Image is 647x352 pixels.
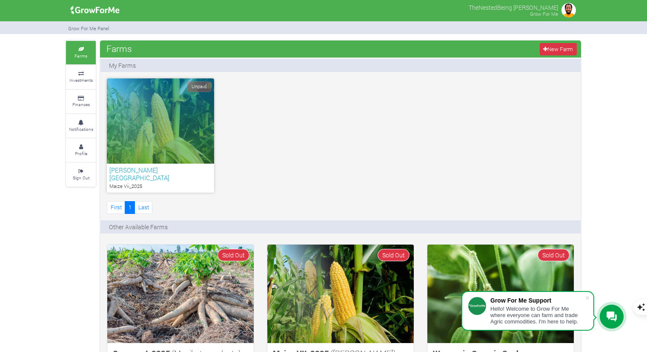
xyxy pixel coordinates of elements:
span: Unpaid [187,81,211,92]
a: Farms [66,41,96,64]
a: Unpaid [PERSON_NAME][GEOGRAPHIC_DATA] Maize Vii_2025 [107,78,214,193]
p: Other Available Farms [109,222,168,231]
img: growforme image [427,245,574,343]
a: 1 [125,201,135,214]
small: Investments [69,77,93,83]
a: Last [135,201,152,214]
a: New Farm [540,43,577,55]
span: Sold Out [538,249,570,261]
a: Profile [66,138,96,162]
small: Profile [75,150,87,156]
p: My Farms [109,61,136,70]
small: Grow For Me [530,11,558,17]
small: Farms [74,53,87,59]
a: First [107,201,125,214]
small: Finances [72,101,90,107]
img: growforme image [560,2,577,19]
img: growforme image [107,245,254,343]
a: Investments [66,65,96,89]
a: Finances [66,90,96,113]
div: Grow For Me Support [490,297,585,304]
span: Farms [104,40,134,57]
span: Sold Out [378,249,409,261]
h6: [PERSON_NAME][GEOGRAPHIC_DATA] [109,166,212,182]
p: TheNestedBeing [PERSON_NAME] [469,2,558,12]
small: Grow For Me Panel [68,25,109,32]
img: growforme image [68,2,123,19]
a: Sign Out [66,163,96,186]
a: Notifications [66,114,96,138]
img: growforme image [267,245,414,343]
small: Sign Out [73,175,89,181]
span: Sold Out [218,249,249,261]
div: Hello! Welcome to Grow For Me where everyone can farm and trade Agric commodities. I'm here to help. [490,306,585,325]
small: Notifications [69,126,93,132]
nav: Page Navigation [107,201,152,214]
p: Maize Vii_2025 [109,183,212,190]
